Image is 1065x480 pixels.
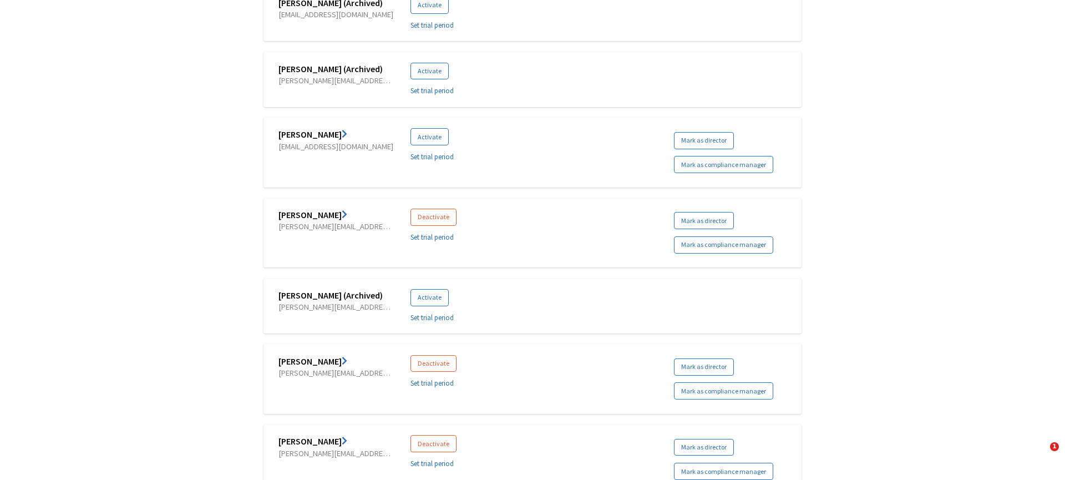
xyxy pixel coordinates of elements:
a: [PERSON_NAME] [278,436,347,447]
a: [PERSON_NAME] [278,356,347,367]
a: Set trial period [410,233,454,241]
span: [PERSON_NAME] (Archived) [278,289,394,301]
a: Mark as compliance manager [674,236,773,254]
a: [PERSON_NAME] [278,209,347,220]
a: [PERSON_NAME] [278,129,347,140]
a: Set trial period [410,378,454,387]
button: Deactivate [410,435,457,452]
button: Activate [410,128,449,145]
a: Set trial period [410,313,454,322]
span: [PERSON_NAME][EMAIL_ADDRESS][DOMAIN_NAME] [278,75,394,86]
a: Mark as director [674,132,734,149]
span: [PERSON_NAME] (Archived) [278,63,394,75]
button: Deactivate [410,355,457,372]
a: Mark as director [674,358,734,376]
span: 1 [1050,442,1059,451]
span: [PERSON_NAME][EMAIL_ADDRESS][DOMAIN_NAME] [278,448,394,459]
span: [PERSON_NAME][EMAIL_ADDRESS][DOMAIN_NAME] [278,221,394,232]
iframe: Intercom live chat [1027,442,1054,469]
span: [EMAIL_ADDRESS][DOMAIN_NAME] [278,9,394,20]
a: Mark as compliance manager [674,382,773,400]
button: Activate [410,289,449,306]
a: Mark as compliance manager [674,156,773,173]
a: Set trial period [410,152,454,161]
span: [EMAIL_ADDRESS][DOMAIN_NAME] [278,141,394,152]
span: [PERSON_NAME][EMAIL_ADDRESS][DOMAIN_NAME] [278,301,394,312]
a: Set trial period [410,21,454,29]
button: Deactivate [410,209,457,226]
a: Set trial period [410,459,454,468]
a: Mark as director [674,212,734,229]
a: Set trial period [410,86,454,95]
span: [PERSON_NAME][EMAIL_ADDRESS][DOMAIN_NAME] [278,367,394,378]
a: Mark as director [674,439,734,456]
a: Mark as compliance manager [674,463,773,480]
button: Activate [410,63,449,80]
